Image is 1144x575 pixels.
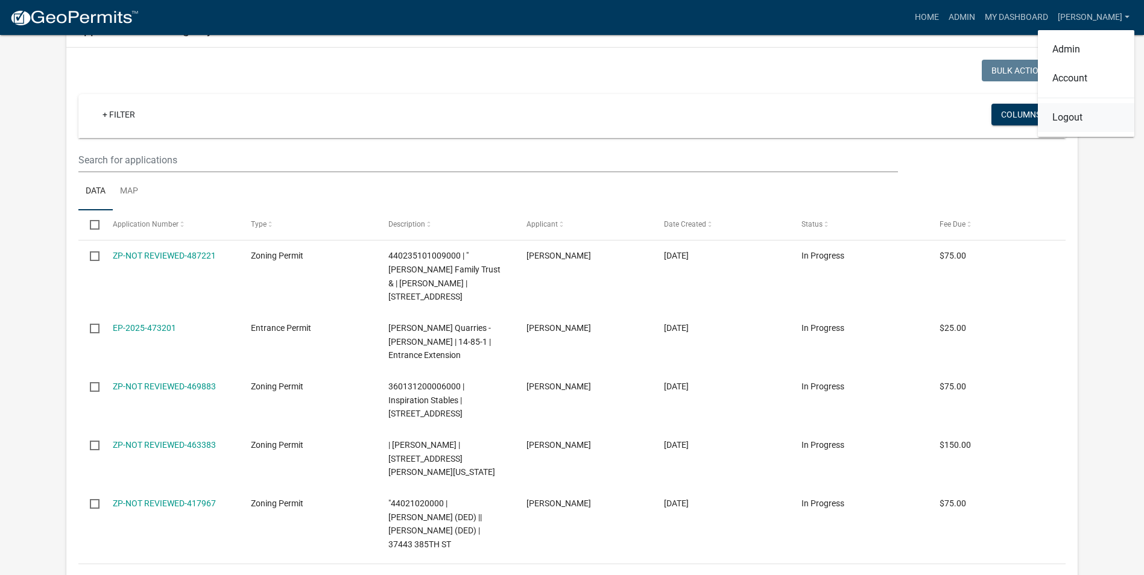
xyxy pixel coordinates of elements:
[377,210,514,239] datatable-header-cell: Description
[526,498,591,508] span: Caitlin Csesznegi
[940,382,966,391] span: $75.00
[388,220,425,228] span: Description
[113,220,179,228] span: Application Number
[78,210,101,239] datatable-header-cell: Select
[251,498,303,508] span: Zoning Permit
[664,251,689,260] span: 10/02/2025
[980,6,1053,29] a: My Dashboard
[940,323,966,333] span: $25.00
[801,323,844,333] span: In Progress
[940,251,966,260] span: $75.00
[526,220,558,228] span: Applicant
[388,251,501,301] span: 440235101009000 | "Schroeder, Daniel R Family Trust & | Schroeder, J | 31408 BELLEVUE DR
[251,220,267,228] span: Type
[113,498,216,508] a: ZP-NOT REVIEWED-417967
[991,104,1051,125] button: Columns
[526,382,591,391] span: jason hooks
[1038,35,1134,64] a: Admin
[653,210,790,239] datatable-header-cell: Date Created
[388,498,482,549] span: "44021020000 | Leppert, Ryan (DED) || Csesznegi, Caitlin (DED) | 37443 385TH ST
[801,382,844,391] span: In Progress
[113,323,176,333] a: EP-2025-473201
[239,210,377,239] datatable-header-cell: Type
[801,220,823,228] span: Status
[940,498,966,508] span: $75.00
[1038,64,1134,93] a: Account
[514,210,652,239] datatable-header-cell: Applicant
[251,382,303,391] span: Zoning Permit
[526,323,591,333] span: Josh Binneboese
[1038,30,1134,137] div: [PERSON_NAME]
[101,210,239,239] datatable-header-cell: Application Number
[113,440,216,450] a: ZP-NOT REVIEWED-463383
[982,60,1066,81] button: Bulk Actions
[526,440,591,450] span: Diane Wilhelm
[664,498,689,508] span: 05/08/2025
[1038,103,1134,132] a: Logout
[388,323,491,360] span: Wendling Quarries - Josh Binneboese | 14-85-1 | Entrance Extension
[388,440,495,477] span: | Michael Holmes | 885 211th Ave Delmar Iowa 52037
[940,440,971,450] span: $150.00
[664,382,689,391] span: 08/27/2025
[251,440,303,450] span: Zoning Permit
[790,210,928,239] datatable-header-cell: Status
[251,251,303,260] span: Zoning Permit
[928,210,1065,239] datatable-header-cell: Fee Due
[944,6,980,29] a: Admin
[113,382,216,391] a: ZP-NOT REVIEWED-469883
[664,220,706,228] span: Date Created
[113,251,216,260] a: ZP-NOT REVIEWED-487221
[801,498,844,508] span: In Progress
[388,382,464,419] span: 360131200006000 | Inspiration Stables | 21177 317th St
[664,440,689,450] span: 08/13/2025
[526,251,591,260] span: Dan
[93,104,145,125] a: + Filter
[78,172,113,211] a: Data
[801,251,844,260] span: In Progress
[940,220,965,228] span: Fee Due
[113,172,145,211] a: Map
[801,440,844,450] span: In Progress
[910,6,944,29] a: Home
[664,323,689,333] span: 09/03/2025
[78,148,898,172] input: Search for applications
[251,323,311,333] span: Entrance Permit
[1053,6,1134,29] a: [PERSON_NAME]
